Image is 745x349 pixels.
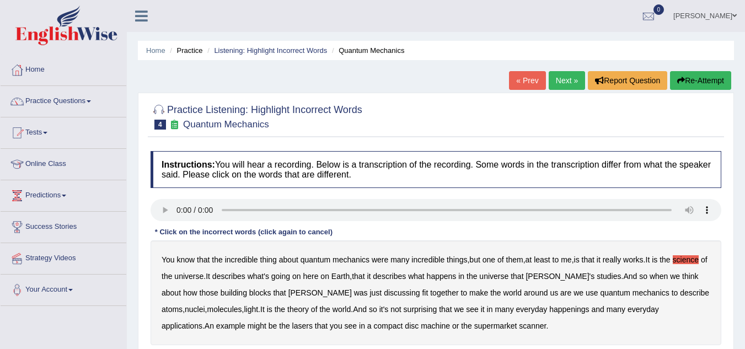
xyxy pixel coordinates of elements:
b: we [574,288,583,297]
b: theory [287,305,309,314]
a: Predictions [1,180,126,208]
b: or [452,321,459,330]
b: is [267,305,272,314]
b: it [481,305,485,314]
b: when [650,272,668,281]
a: Home [146,46,165,55]
b: discussing [384,288,420,297]
b: the [319,305,330,314]
li: Practice [167,45,202,56]
b: of [701,255,708,264]
b: see [466,305,479,314]
b: on [292,272,301,281]
b: mechanics [633,288,669,297]
b: to [672,288,678,297]
b: that [197,255,210,264]
a: Tests [1,117,126,145]
b: studies [597,272,621,281]
b: the [490,288,501,297]
b: the [660,255,670,264]
b: incredible [411,255,444,264]
b: works [623,255,644,264]
b: that [273,288,286,297]
h4: You will hear a recording. Below is a transcription of the recording. Some words in the transcrip... [151,151,721,188]
b: are [560,288,571,297]
a: Online Class [1,149,126,176]
b: the [279,321,290,330]
b: to [460,288,467,297]
a: Practice Questions [1,86,126,114]
b: describes [373,272,406,281]
b: one [483,255,495,264]
b: that [315,321,328,330]
b: and [592,305,604,314]
b: describes [212,272,245,281]
b: how [183,288,197,297]
b: the [467,272,477,281]
b: a [367,321,372,330]
b: really [603,255,621,264]
b: world [333,305,351,314]
b: incredible [225,255,258,264]
b: be [269,321,277,330]
b: describe [680,288,709,297]
b: And [623,272,637,281]
b: of [497,255,504,264]
b: It [206,272,210,281]
b: disc [405,321,419,330]
b: Earth [331,272,350,281]
b: applications [162,321,202,330]
b: the [275,305,285,314]
b: so [369,305,377,314]
b: here [303,272,318,281]
b: [PERSON_NAME] [288,288,352,297]
b: that [352,272,365,281]
b: of [311,305,318,314]
b: everyday [516,305,548,314]
span: 0 [653,4,664,15]
b: scanner [519,321,546,330]
b: on [320,272,329,281]
b: in [359,321,365,330]
b: so [639,272,647,281]
b: use [586,288,598,297]
b: And [353,305,367,314]
b: that [582,255,594,264]
b: is [574,255,580,264]
b: think [682,272,699,281]
b: going [271,272,290,281]
b: those [200,288,218,297]
b: them [506,255,523,264]
b: things [447,255,467,264]
b: quantum [600,288,630,297]
b: science [673,255,699,264]
b: machine [421,321,450,330]
b: us [550,288,558,297]
b: It [260,305,265,314]
b: around [524,288,548,297]
b: building [221,288,247,297]
b: mechanics [333,255,369,264]
b: at [526,255,532,264]
a: Strategy Videos [1,243,126,271]
b: what [408,272,425,281]
b: but [469,255,480,264]
b: know [177,255,195,264]
a: Your Account [1,275,126,302]
b: that [439,305,452,314]
b: that [511,272,523,281]
b: universe [174,272,203,281]
b: together [430,288,458,297]
b: many [390,255,409,264]
b: might [248,321,266,330]
b: least [534,255,550,264]
b: it's [379,305,389,314]
b: An [205,321,214,330]
small: Exam occurring question [169,120,180,130]
b: in [487,305,493,314]
b: make [469,288,488,297]
a: « Prev [509,71,545,90]
li: Quantum Mechanics [329,45,404,56]
div: * Click on the incorrect words (click again to cancel) [151,227,337,237]
a: Success Stories [1,212,126,239]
